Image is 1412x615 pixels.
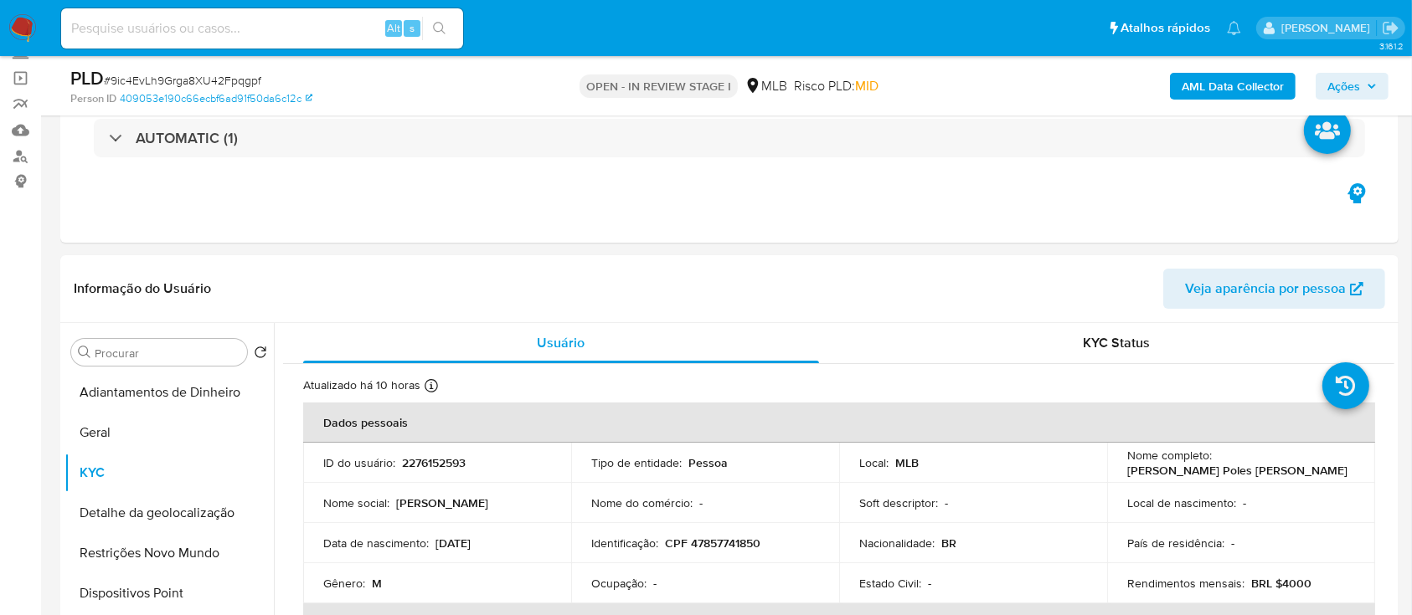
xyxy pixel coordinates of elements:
p: [DATE] [435,536,471,551]
span: KYC Status [1083,333,1150,352]
p: País de residência : [1127,536,1224,551]
th: Dados pessoais [303,402,1375,443]
p: - [928,576,931,591]
b: Person ID [70,91,116,106]
div: MLB [745,77,787,95]
p: Estado Civil : [859,576,921,591]
p: Ocupação : [591,576,647,591]
p: - [1243,495,1246,510]
span: 3.161.2 [1379,39,1404,53]
span: # 9ic4EvLh9Grga8XU42Fpqgpf [104,72,261,89]
a: 409053e190c66ecbf6ad91f50da6c12c [120,91,312,106]
span: MID [855,76,879,95]
p: - [653,576,657,591]
p: - [945,495,948,510]
p: Atualizado há 10 horas [303,377,420,393]
button: Procurar [78,346,91,359]
button: KYC [64,453,274,493]
p: Nome social : [323,495,389,510]
p: Nome do comércio : [591,495,693,510]
p: 2276152593 [402,455,466,470]
p: Pessoa [688,455,728,470]
p: Identificação : [591,536,658,551]
b: AML Data Collector [1182,73,1284,100]
button: Dispositivos Point [64,573,274,613]
p: BRL $4000 [1251,576,1312,591]
button: Restrições Novo Mundo [64,533,274,573]
button: AML Data Collector [1170,73,1296,100]
button: Detalhe da geolocalização [64,493,274,533]
button: Adiantamentos de Dinheiro [64,372,274,413]
button: Ações [1316,73,1389,100]
p: - [1231,536,1234,551]
span: Ações [1327,73,1360,100]
p: Soft descriptor : [859,495,938,510]
p: Rendimentos mensais : [1127,576,1245,591]
span: Atalhos rápidos [1121,19,1210,37]
p: Local de nascimento : [1127,495,1236,510]
p: Data de nascimento : [323,536,429,551]
b: PLD [70,64,104,91]
p: M [372,576,382,591]
p: Nome completo : [1127,448,1212,463]
input: Procurar [95,346,240,361]
button: search-icon [422,17,456,40]
p: [PERSON_NAME] Poles [PERSON_NAME] [1127,463,1348,478]
p: Gênero : [323,576,365,591]
p: MLB [895,455,919,470]
p: ID do usuário : [323,455,395,470]
div: AUTOMATIC (1) [94,119,1365,157]
button: Geral [64,413,274,453]
span: Risco PLD: [794,77,879,95]
button: Retornar ao pedido padrão [254,346,267,364]
p: Nacionalidade : [859,536,935,551]
p: CPF 47857741850 [665,536,760,551]
span: Alt [387,20,400,36]
p: Tipo de entidade : [591,455,682,470]
p: - [699,495,703,510]
p: BR [941,536,956,551]
button: Veja aparência por pessoa [1163,269,1385,309]
p: OPEN - IN REVIEW STAGE I [580,74,738,98]
span: s [410,20,415,36]
input: Pesquise usuários ou casos... [61,18,463,39]
span: Usuário [537,333,585,352]
p: Local : [859,455,889,470]
a: Sair [1382,19,1399,37]
p: [PERSON_NAME] [396,495,488,510]
a: Notificações [1227,21,1241,35]
h3: AUTOMATIC (1) [136,129,238,147]
span: Veja aparência por pessoa [1185,269,1346,309]
h1: Informação do Usuário [74,280,211,297]
p: carlos.guerra@mercadopago.com.br [1281,20,1376,36]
